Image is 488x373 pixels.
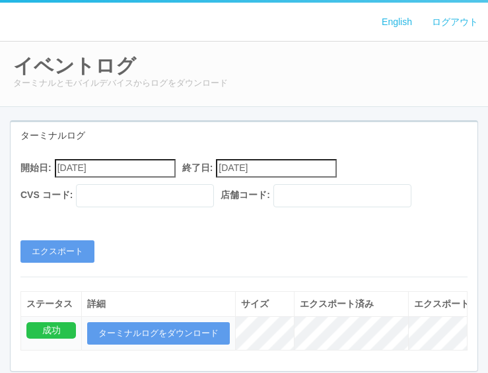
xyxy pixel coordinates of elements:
div: エクスポート済み [300,297,403,311]
a: English [372,9,422,36]
button: ターミナルログをダウンロード [87,322,230,345]
label: CVS コード: [20,188,73,202]
div: サイズ [241,297,289,311]
label: 店舗コード: [221,188,270,202]
a: ログアウト [422,9,488,36]
button: エクスポート [20,240,94,263]
div: ステータス [26,297,76,311]
p: ターミナルとモバイルデバイスからログをダウンロード [13,77,475,90]
div: 成功 [26,322,76,339]
label: 開始日: [20,161,52,175]
div: 詳細 [87,297,230,311]
h2: イベントログ [13,55,475,77]
label: 終了日: [182,161,213,175]
div: ターミナルログ [11,122,477,149]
